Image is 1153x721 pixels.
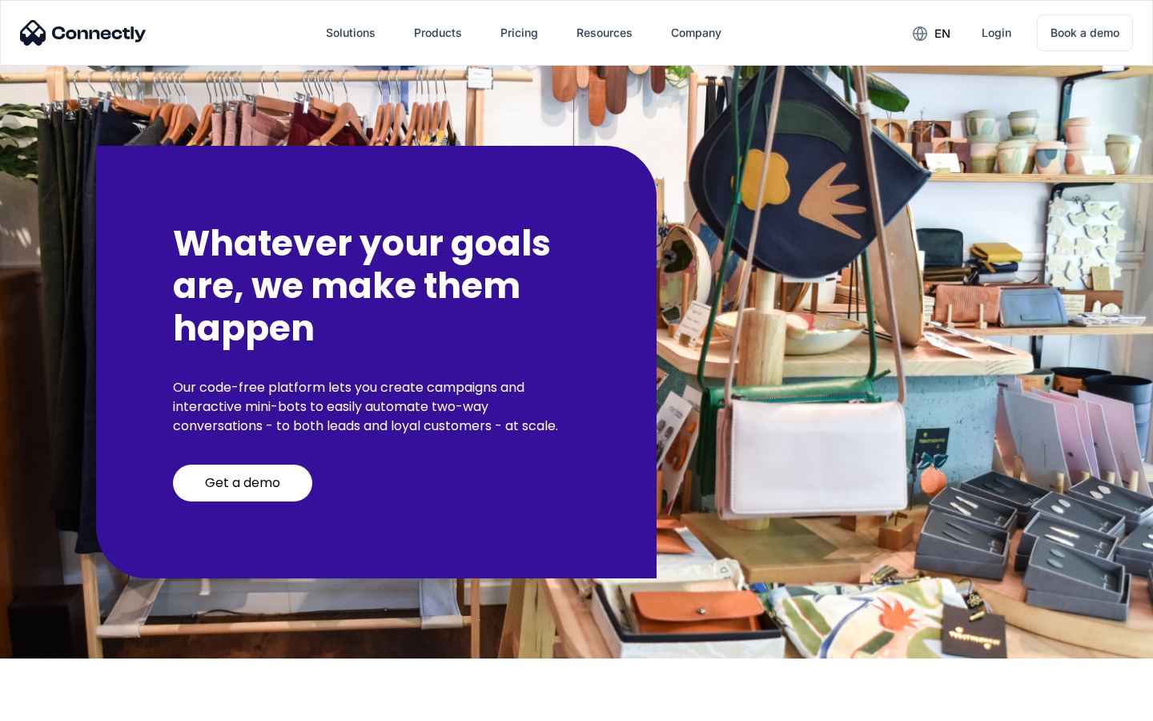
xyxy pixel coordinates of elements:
[32,693,96,715] ul: Language list
[969,14,1024,52] a: Login
[671,22,721,44] div: Company
[173,378,580,436] p: Our code-free platform lets you create campaigns and interactive mini-bots to easily automate two...
[173,465,312,501] a: Get a demo
[576,22,633,44] div: Resources
[414,22,462,44] div: Products
[934,22,950,45] div: en
[500,22,538,44] div: Pricing
[982,22,1011,44] div: Login
[173,223,580,349] h2: Whatever your goals are, we make them happen
[16,693,96,715] aside: Language selected: English
[488,14,551,52] a: Pricing
[205,475,280,491] div: Get a demo
[326,22,376,44] div: Solutions
[1037,14,1133,51] a: Book a demo
[20,20,147,46] img: Connectly Logo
